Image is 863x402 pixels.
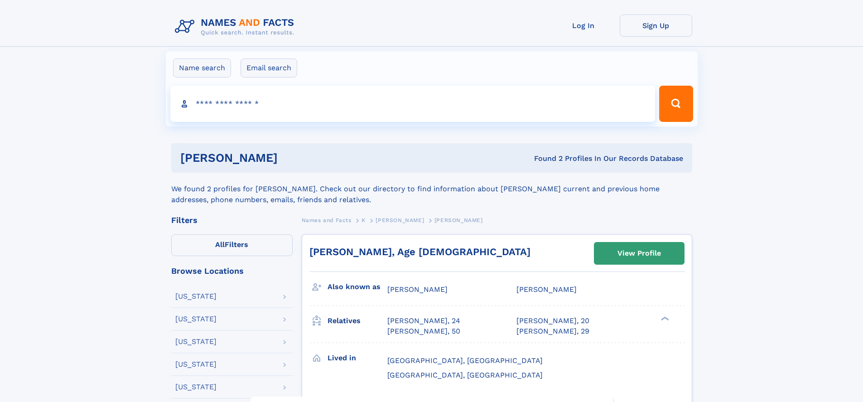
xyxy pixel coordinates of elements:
[302,214,352,226] a: Names and Facts
[387,326,460,336] a: [PERSON_NAME], 50
[659,86,693,122] button: Search Button
[180,152,406,164] h1: [PERSON_NAME]
[241,58,297,77] label: Email search
[171,173,692,205] div: We found 2 profiles for [PERSON_NAME]. Check out our directory to find information about [PERSON_...
[516,326,589,336] a: [PERSON_NAME], 29
[175,338,217,345] div: [US_STATE]
[362,214,366,226] a: K
[171,234,293,256] label: Filters
[215,240,225,249] span: All
[547,15,620,37] a: Log In
[171,15,302,39] img: Logo Names and Facts
[171,267,293,275] div: Browse Locations
[620,15,692,37] a: Sign Up
[328,279,387,295] h3: Also known as
[175,383,217,391] div: [US_STATE]
[406,154,683,164] div: Found 2 Profiles In Our Records Database
[170,86,656,122] input: search input
[328,313,387,329] h3: Relatives
[387,356,543,365] span: [GEOGRAPHIC_DATA], [GEOGRAPHIC_DATA]
[376,217,424,223] span: [PERSON_NAME]
[175,293,217,300] div: [US_STATE]
[594,242,684,264] a: View Profile
[309,246,530,257] a: [PERSON_NAME], Age [DEMOGRAPHIC_DATA]
[171,216,293,224] div: Filters
[516,285,577,294] span: [PERSON_NAME]
[328,350,387,366] h3: Lived in
[617,243,661,264] div: View Profile
[434,217,483,223] span: [PERSON_NAME]
[387,316,460,326] a: [PERSON_NAME], 24
[175,315,217,323] div: [US_STATE]
[387,371,543,379] span: [GEOGRAPHIC_DATA], [GEOGRAPHIC_DATA]
[362,217,366,223] span: K
[516,316,589,326] a: [PERSON_NAME], 20
[175,361,217,368] div: [US_STATE]
[659,316,670,322] div: ❯
[376,214,424,226] a: [PERSON_NAME]
[173,58,231,77] label: Name search
[387,285,448,294] span: [PERSON_NAME]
